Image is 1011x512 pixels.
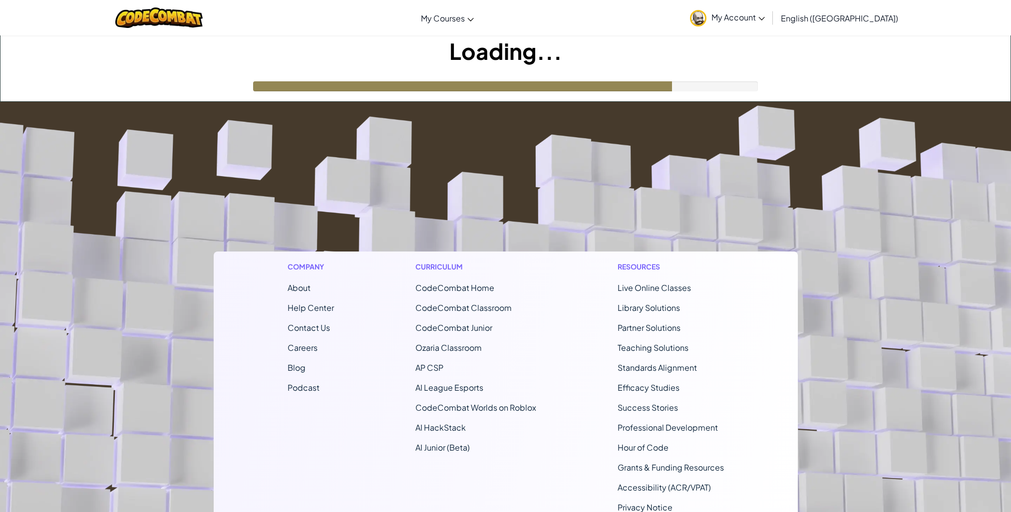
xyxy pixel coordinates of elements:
[415,261,536,272] h1: Curriculum
[288,362,306,373] a: Blog
[415,422,466,433] a: AI HackStack
[288,342,318,353] a: Careers
[421,13,465,23] span: My Courses
[288,282,311,293] a: About
[415,322,492,333] a: CodeCombat Junior
[415,362,443,373] a: AP CSP
[618,342,688,353] a: Teaching Solutions
[415,382,483,393] a: AI League Esports
[115,7,203,28] img: CodeCombat logo
[0,35,1011,66] h1: Loading...
[781,13,898,23] span: English ([GEOGRAPHIC_DATA])
[415,282,494,293] span: CodeCombat Home
[618,322,680,333] a: Partner Solutions
[618,362,697,373] a: Standards Alignment
[415,302,512,313] a: CodeCombat Classroom
[288,302,334,313] a: Help Center
[618,282,691,293] a: Live Online Classes
[711,12,765,22] span: My Account
[288,382,320,393] a: Podcast
[618,302,680,313] a: Library Solutions
[288,261,334,272] h1: Company
[690,10,706,26] img: avatar
[618,402,678,413] a: Success Stories
[776,4,903,31] a: English ([GEOGRAPHIC_DATA])
[416,4,479,31] a: My Courses
[618,482,711,493] a: Accessibility (ACR/VPAT)
[415,342,482,353] a: Ozaria Classroom
[415,402,536,413] a: CodeCombat Worlds on Roblox
[618,382,679,393] a: Efficacy Studies
[618,422,718,433] a: Professional Development
[618,261,724,272] h1: Resources
[288,322,330,333] span: Contact Us
[618,442,669,453] a: Hour of Code
[618,462,724,473] a: Grants & Funding Resources
[685,2,770,33] a: My Account
[415,442,470,453] a: AI Junior (Beta)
